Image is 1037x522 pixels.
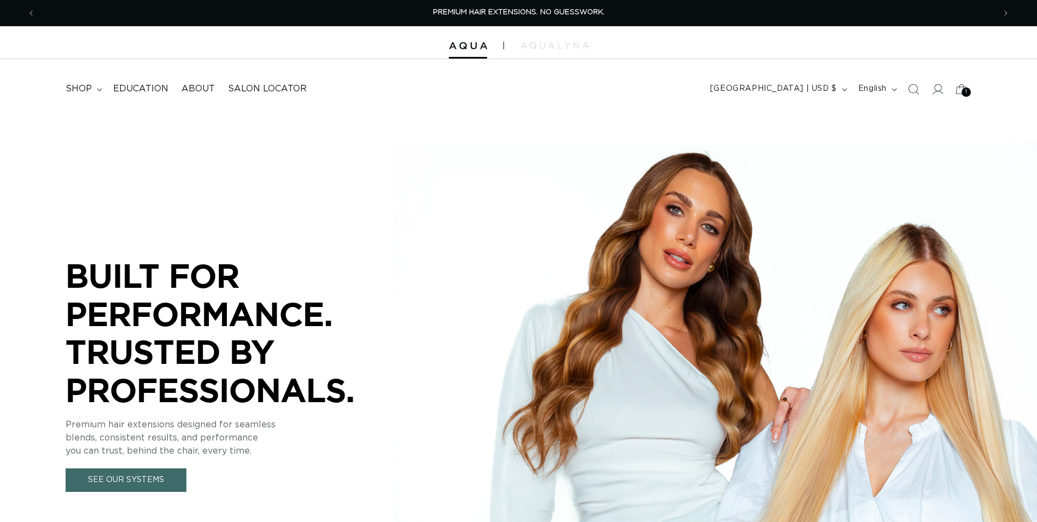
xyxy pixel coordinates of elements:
button: English [852,79,901,100]
span: PREMIUM HAIR EXTENSIONS. NO GUESSWORK. [433,9,605,16]
a: Education [107,77,175,101]
span: About [181,83,215,95]
span: Salon Locator [228,83,307,95]
span: English [858,83,887,95]
summary: shop [59,77,107,101]
span: Education [113,83,168,95]
p: BUILT FOR PERFORMANCE. TRUSTED BY PROFESSIONALS. [66,257,394,409]
summary: Search [901,77,925,101]
a: About [175,77,221,101]
img: Aqua Hair Extensions [449,42,487,50]
img: aqualyna.com [520,42,589,49]
p: Premium hair extensions designed for seamless blends, consistent results, and performance you can... [66,418,394,457]
a: See Our Systems [66,468,186,492]
span: [GEOGRAPHIC_DATA] | USD $ [710,83,837,95]
button: [GEOGRAPHIC_DATA] | USD $ [704,79,852,100]
span: 1 [965,88,968,97]
span: shop [66,83,92,95]
a: Salon Locator [221,77,313,101]
button: Next announcement [994,3,1018,24]
button: Previous announcement [19,3,43,24]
